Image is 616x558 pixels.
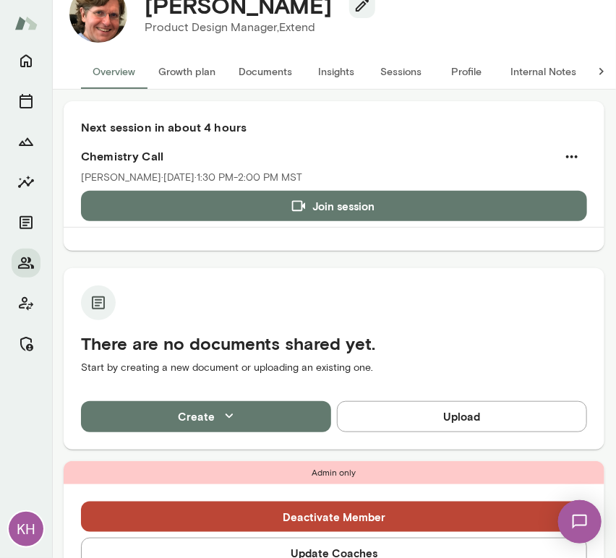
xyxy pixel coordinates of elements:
[227,54,304,89] button: Documents
[145,19,364,36] p: Product Design Manager, Extend
[304,54,369,89] button: Insights
[337,401,587,432] button: Upload
[499,54,588,89] button: Internal Notes
[14,9,38,37] img: Mento
[81,147,587,165] h6: Chemistry Call
[81,191,587,221] button: Join session
[434,54,499,89] button: Profile
[81,332,587,355] h5: There are no documents shared yet.
[12,46,40,75] button: Home
[81,502,587,532] button: Deactivate Member
[147,54,227,89] button: Growth plan
[9,512,43,546] div: KH
[81,171,302,185] p: [PERSON_NAME] · [DATE] · 1:30 PM-2:00 PM MST
[81,54,147,89] button: Overview
[369,54,434,89] button: Sessions
[12,249,40,278] button: Members
[12,168,40,197] button: Insights
[81,119,587,136] h6: Next session in about 4 hours
[12,87,40,116] button: Sessions
[12,289,40,318] button: Client app
[12,127,40,156] button: Growth Plan
[81,401,331,432] button: Create
[64,461,604,484] div: Admin only
[81,361,587,375] p: Start by creating a new document or uploading an existing one.
[12,208,40,237] button: Documents
[12,330,40,359] button: Manage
